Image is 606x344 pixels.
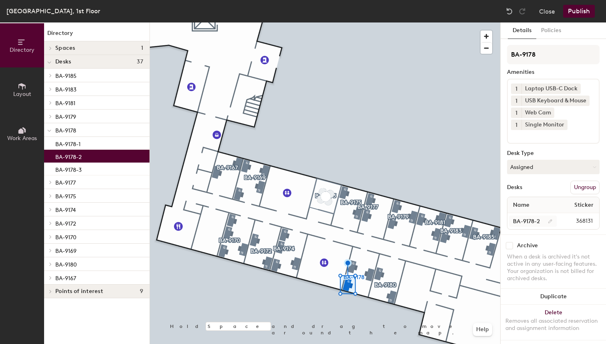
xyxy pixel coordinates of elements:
span: Desks [55,59,71,65]
button: 1 [511,120,521,130]
span: BA-9181 [55,100,75,107]
span: BA-9170 [55,234,77,241]
span: 1 [515,121,517,129]
span: Points of interest [55,288,103,295]
button: 1 [511,96,521,106]
span: BA-9179 [55,114,76,120]
button: Duplicate [501,289,606,305]
div: Single Monitor [521,120,568,130]
span: Directory [10,47,34,53]
span: BA-9169 [55,248,77,254]
span: Name [509,198,533,212]
button: Details [508,22,536,39]
button: Assigned [507,160,600,174]
span: 368131 [557,217,598,226]
div: Desk Type [507,150,600,157]
button: Help [473,323,492,336]
span: 1 [141,45,143,51]
span: 37 [137,59,143,65]
button: Policies [536,22,566,39]
div: Archive [517,242,538,249]
span: Sticker [570,198,598,212]
div: Web Cam [521,108,554,118]
img: Undo [505,7,513,15]
span: BA-9183 [55,86,77,93]
div: When a desk is archived it's not active in any user-facing features. Your organization is not bil... [507,253,600,282]
span: BA-9185 [55,73,77,79]
span: 1 [515,97,517,105]
button: 1 [511,83,521,94]
div: USB Keyboard & Mouse [521,96,590,106]
button: DeleteRemoves all associated reservation and assignment information [501,305,606,340]
span: BA-9180 [55,261,77,268]
span: Layout [13,91,31,98]
div: Amenities [507,69,600,75]
p: BA-9178-1 [55,138,81,148]
button: Ungroup [570,181,600,194]
button: Close [539,5,555,18]
div: Laptop USB-C Dock [521,83,581,94]
h1: Directory [44,29,149,41]
span: BA-9175 [55,193,76,200]
span: BA-9174 [55,207,76,214]
button: Publish [563,5,595,18]
div: Desks [507,184,522,191]
span: BA-9177 [55,179,76,186]
div: [GEOGRAPHIC_DATA], 1st Floor [6,6,100,16]
button: 1 [511,108,521,118]
input: Unnamed desk [509,216,557,227]
span: 1 [515,109,517,117]
p: BA-9178-2 [55,151,82,161]
span: BA-9167 [55,275,76,282]
div: Removes all associated reservation and assignment information [505,318,601,332]
span: BA-9172 [55,220,76,227]
img: Redo [518,7,526,15]
p: BA-9178-3 [55,164,82,173]
span: 9 [140,288,143,295]
span: Work Areas [7,135,37,142]
span: BA-9178 [55,127,76,134]
span: Spaces [55,45,75,51]
span: 1 [515,85,517,93]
